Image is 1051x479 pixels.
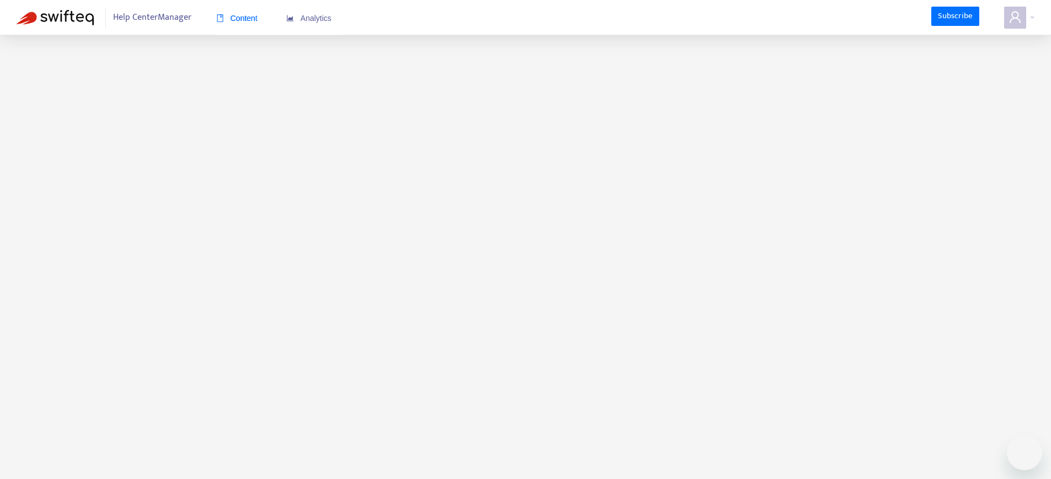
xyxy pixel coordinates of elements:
[1007,435,1042,470] iframe: Button to launch messaging window
[1009,10,1022,24] span: user
[216,14,224,22] span: book
[286,14,294,22] span: area-chart
[113,7,191,28] span: Help Center Manager
[216,14,258,23] span: Content
[931,7,980,26] a: Subscribe
[286,14,332,23] span: Analytics
[17,10,94,25] img: Swifteq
